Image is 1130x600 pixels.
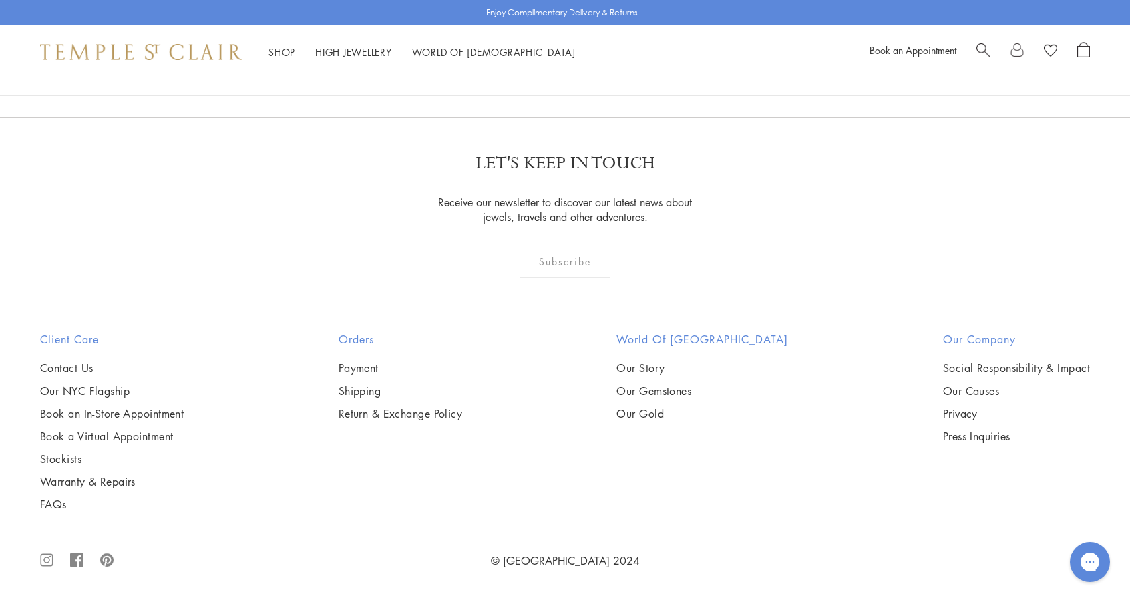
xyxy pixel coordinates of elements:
a: Open Shopping Bag [1077,42,1090,62]
a: High JewelleryHigh Jewellery [315,45,392,59]
a: Book a Virtual Appointment [40,429,184,444]
div: Subscribe [520,245,611,278]
nav: Main navigation [268,44,576,61]
a: FAQs [40,497,184,512]
a: Contact Us [40,361,184,376]
p: LET'S KEEP IN TOUCH [476,152,655,175]
iframe: Gorgias live chat messenger [1063,537,1117,587]
a: Book an Appointment [870,43,956,57]
a: View Wishlist [1044,42,1057,62]
a: © [GEOGRAPHIC_DATA] 2024 [491,553,640,568]
a: Privacy [943,406,1090,421]
p: Receive our newsletter to discover our latest news about jewels, travels and other adventures. [430,195,701,224]
h2: Orders [339,331,463,347]
h2: World of [GEOGRAPHIC_DATA] [616,331,788,347]
h2: Our Company [943,331,1090,347]
a: Our Causes [943,384,1090,398]
a: ShopShop [268,45,295,59]
a: Return & Exchange Policy [339,406,463,421]
p: Enjoy Complimentary Delivery & Returns [486,6,638,19]
a: Warranty & Repairs [40,474,184,489]
a: Stockists [40,452,184,466]
a: Our Story [616,361,788,376]
a: Our Gemstones [616,384,788,398]
a: Payment [339,361,463,376]
a: Book an In-Store Appointment [40,406,184,421]
a: Social Responsibility & Impact [943,361,1090,376]
a: Our Gold [616,406,788,421]
img: Temple St. Clair [40,44,242,60]
a: Shipping [339,384,463,398]
h2: Client Care [40,331,184,347]
a: Our NYC Flagship [40,384,184,398]
a: World of [DEMOGRAPHIC_DATA]World of [DEMOGRAPHIC_DATA] [412,45,576,59]
a: Press Inquiries [943,429,1090,444]
a: Search [976,42,990,62]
